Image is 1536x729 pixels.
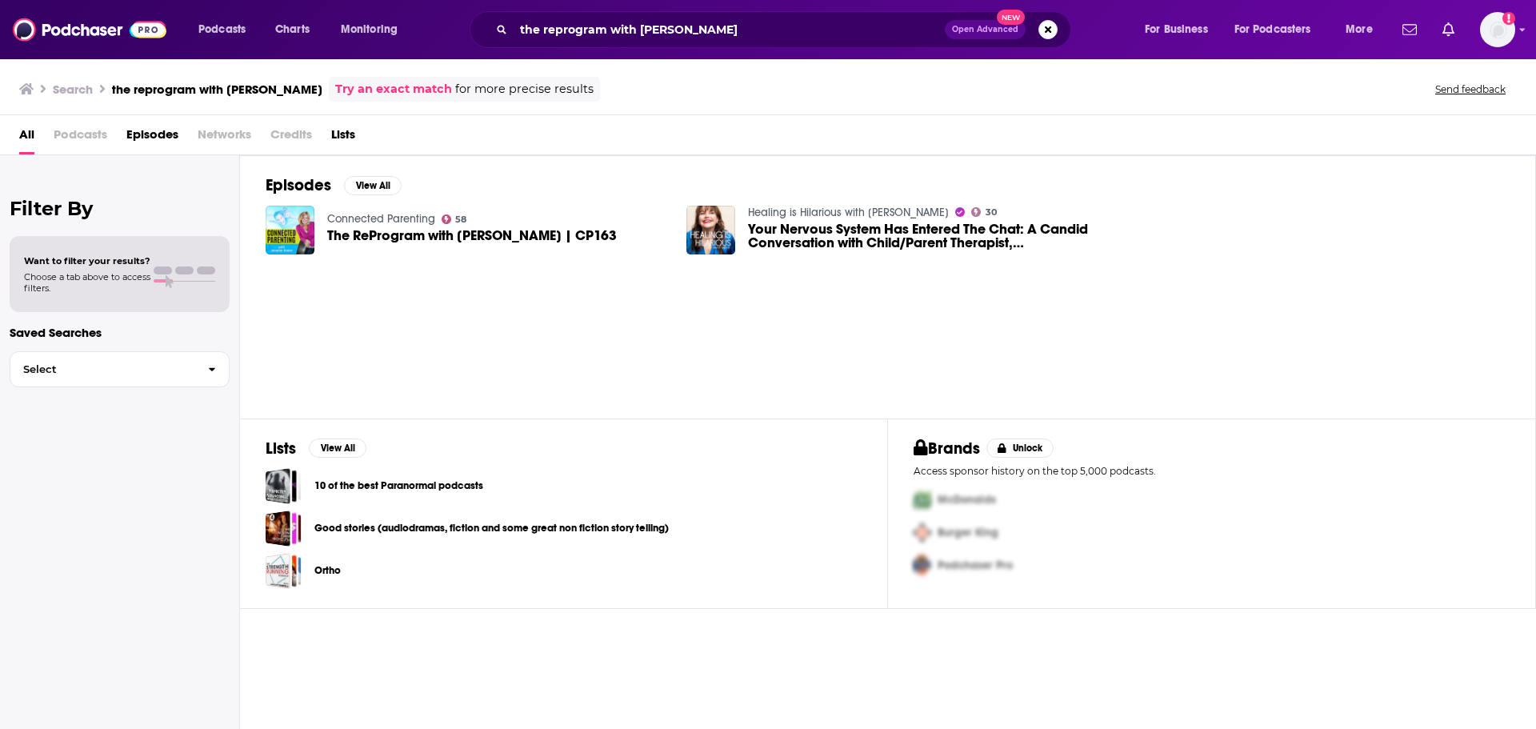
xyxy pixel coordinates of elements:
span: Podcasts [54,122,107,154]
a: Show notifications dropdown [1396,16,1423,43]
span: Podchaser Pro [938,559,1013,572]
a: EpisodesView All [266,175,402,195]
span: Select [10,364,195,375]
a: Lists [331,122,355,154]
button: open menu [1224,17,1334,42]
img: Third Pro Logo [907,549,938,582]
button: open menu [330,17,418,42]
a: ListsView All [266,439,366,459]
img: First Pro Logo [907,483,938,516]
span: 58 [455,216,466,223]
h2: Filter By [10,197,230,220]
span: Want to filter your results? [24,255,150,266]
div: Search podcasts, credits, & more... [485,11,1086,48]
button: Open AdvancedNew [945,20,1026,39]
a: Your Nervous System Has Entered The Chat: A Candid Conversation with Child/Parent Therapist, Ann ... [748,222,1089,250]
span: 30 [986,209,997,216]
img: The ReProgram with Ann Odom | CP163 [266,206,314,254]
h2: Brands [914,439,980,459]
span: Podcasts [198,18,246,41]
h3: the reprogram with [PERSON_NAME] [112,82,322,97]
span: Your Nervous System Has Entered The Chat: A Candid Conversation with Child/Parent Therapist, [PER... [748,222,1089,250]
a: Show notifications dropdown [1436,16,1461,43]
img: Your Nervous System Has Entered The Chat: A Candid Conversation with Child/Parent Therapist, Ann ... [686,206,735,254]
button: View All [344,176,402,195]
h2: Lists [266,439,296,459]
span: Monitoring [341,18,398,41]
button: Show profile menu [1480,12,1515,47]
a: All [19,122,34,154]
span: Charts [275,18,310,41]
a: Healing is Hilarious with Rachel LaForce [748,206,949,219]
p: Access sponsor history on the top 5,000 podcasts. [914,465,1510,477]
svg: Add a profile image [1502,12,1515,25]
a: 30 [971,207,997,217]
span: Credits [270,122,312,154]
span: Networks [198,122,251,154]
a: Charts [265,17,319,42]
h2: Episodes [266,175,331,195]
a: Good stories (audiodramas, fiction and some great non fiction story telling) [314,519,669,537]
span: Open Advanced [952,26,1018,34]
a: 58 [442,214,467,224]
a: Connected Parenting [327,212,435,226]
a: 10 of the best Paranormal podcasts [314,477,483,495]
a: Episodes [126,122,178,154]
button: Unlock [986,439,1054,458]
span: New [997,10,1026,25]
span: McDonalds [938,493,996,507]
input: Search podcasts, credits, & more... [514,17,945,42]
h3: Search [53,82,93,97]
a: 10 of the best Paranormal podcasts [266,468,302,504]
img: User Profile [1480,12,1515,47]
button: Select [10,351,230,387]
span: For Podcasters [1234,18,1311,41]
a: Ortho [266,553,302,589]
button: open menu [1134,17,1228,42]
button: Send feedback [1430,82,1510,96]
span: for more precise results [455,80,594,98]
a: The ReProgram with Ann Odom | CP163 [327,229,617,242]
img: Second Pro Logo [907,516,938,549]
span: Logged in as agoldsmithwissman [1480,12,1515,47]
a: Good stories (audiodramas, fiction and some great non fiction story telling) [266,511,302,547]
a: Try an exact match [335,80,452,98]
button: View All [309,439,366,458]
a: Ortho [314,562,341,579]
span: The ReProgram with [PERSON_NAME] | CP163 [327,229,617,242]
button: open menu [187,17,266,42]
span: Choose a tab above to access filters. [24,271,150,294]
span: Burger King [938,526,998,539]
span: For Business [1145,18,1208,41]
p: Saved Searches [10,325,230,340]
img: Podchaser - Follow, Share and Rate Podcasts [13,14,166,45]
button: open menu [1334,17,1393,42]
span: More [1346,18,1373,41]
